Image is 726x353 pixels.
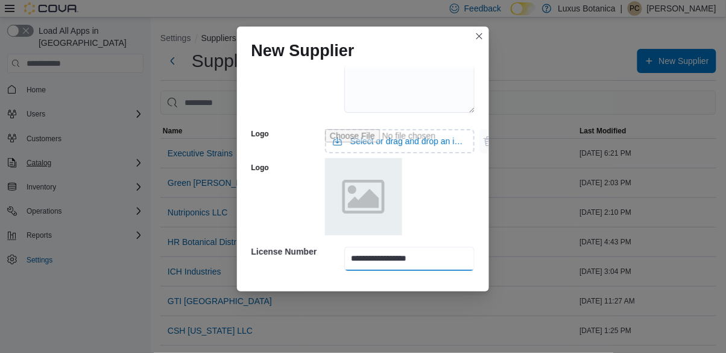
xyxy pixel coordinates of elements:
label: Logo [251,129,269,139]
h5: License Number [251,240,342,264]
h1: New Supplier [251,41,355,60]
label: Logo [251,163,269,173]
input: Use aria labels when no actual label is in use [325,129,475,153]
button: Closes this modal window [472,29,487,43]
img: placeholder.png [325,158,402,235]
